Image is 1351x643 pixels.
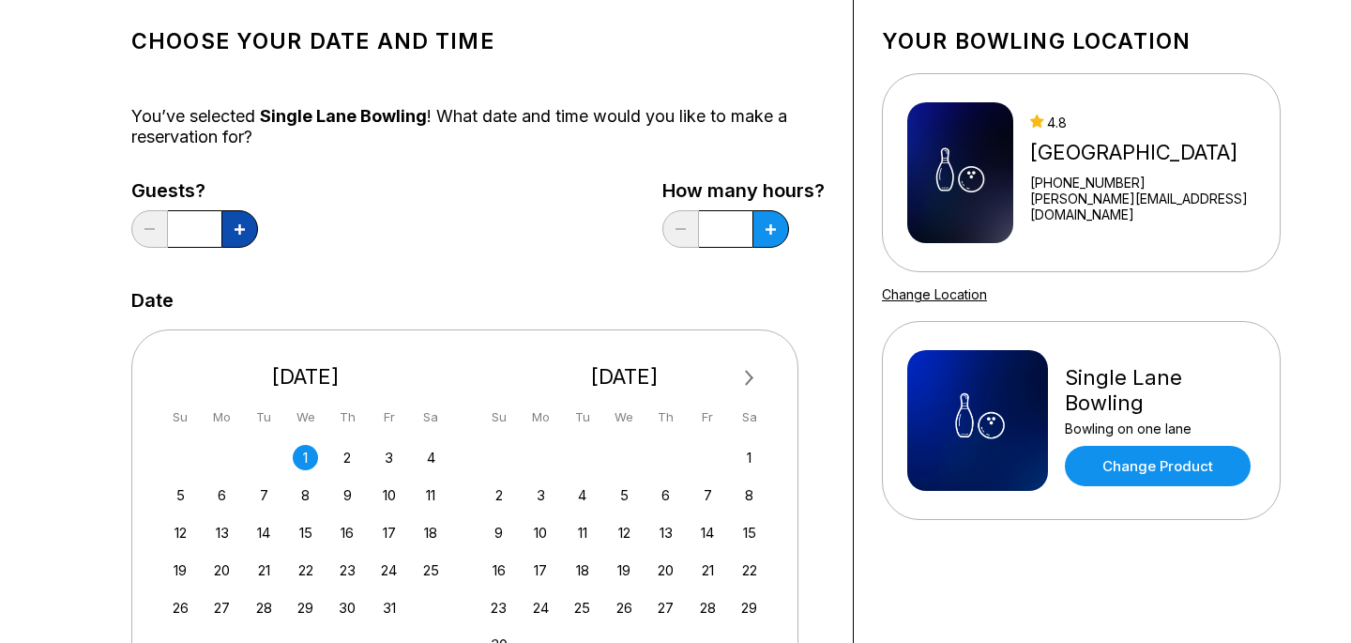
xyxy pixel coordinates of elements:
a: Change Product [1065,446,1251,486]
div: Choose Monday, November 10th, 2025 [528,520,554,545]
div: Sa [418,405,444,430]
div: Choose Wednesday, October 8th, 2025 [293,482,318,508]
div: Fr [695,405,721,430]
div: Choose Sunday, November 23rd, 2025 [486,595,511,620]
div: Choose Saturday, November 8th, 2025 [736,482,762,508]
div: Choose Monday, October 13th, 2025 [209,520,235,545]
label: How many hours? [662,180,825,201]
div: Su [486,405,511,430]
div: Single Lane Bowling [1065,365,1255,416]
div: Choose Tuesday, November 18th, 2025 [569,558,595,583]
div: Choose Friday, November 21st, 2025 [695,558,721,583]
div: Choose Monday, October 27th, 2025 [209,595,235,620]
button: Next Month [735,363,765,393]
div: Choose Friday, October 17th, 2025 [376,520,402,545]
label: Guests? [131,180,258,201]
div: month 2025-10 [165,443,447,620]
div: Choose Friday, October 31st, 2025 [376,595,402,620]
div: Choose Friday, October 24th, 2025 [376,558,402,583]
div: Choose Wednesday, October 22nd, 2025 [293,558,318,583]
div: Choose Thursday, October 30th, 2025 [335,595,360,620]
h1: Choose your Date and time [131,28,825,54]
div: Choose Monday, October 20th, 2025 [209,558,235,583]
div: [GEOGRAPHIC_DATA] [1030,140,1272,165]
div: Choose Tuesday, November 25th, 2025 [569,595,595,620]
div: Fr [376,405,402,430]
div: Choose Saturday, November 22nd, 2025 [736,558,762,583]
div: Choose Thursday, November 13th, 2025 [653,520,678,545]
span: Single Lane Bowling [260,106,427,126]
div: Choose Monday, November 24th, 2025 [528,595,554,620]
div: Choose Saturday, November 15th, 2025 [736,520,762,545]
div: Mo [209,405,235,430]
div: Choose Friday, November 7th, 2025 [695,482,721,508]
div: Choose Saturday, October 4th, 2025 [418,445,444,470]
div: Choose Wednesday, November 5th, 2025 [612,482,637,508]
div: Choose Saturday, November 1st, 2025 [736,445,762,470]
div: Choose Thursday, November 20th, 2025 [653,558,678,583]
div: Choose Wednesday, October 1st, 2025 [293,445,318,470]
label: Date [131,290,174,311]
div: Choose Friday, November 14th, 2025 [695,520,721,545]
div: Choose Wednesday, October 15th, 2025 [293,520,318,545]
div: You’ve selected ! What date and time would you like to make a reservation for? [131,106,825,147]
div: Choose Tuesday, October 7th, 2025 [251,482,277,508]
img: Single Lane Bowling [907,350,1048,491]
div: [DATE] [160,364,451,390]
div: Th [653,405,678,430]
div: Choose Thursday, October 23rd, 2025 [335,558,360,583]
div: Choose Thursday, November 6th, 2025 [653,482,678,508]
h1: Your bowling location [882,28,1281,54]
div: Choose Sunday, October 19th, 2025 [168,558,193,583]
div: Choose Wednesday, November 12th, 2025 [612,520,637,545]
div: Choose Monday, November 17th, 2025 [528,558,554,583]
div: Choose Saturday, October 11th, 2025 [418,482,444,508]
div: Bowling on one lane [1065,421,1255,436]
div: Choose Monday, October 6th, 2025 [209,482,235,508]
div: Choose Sunday, November 2nd, 2025 [486,482,511,508]
div: Tu [569,405,595,430]
a: [PERSON_NAME][EMAIL_ADDRESS][DOMAIN_NAME] [1030,191,1272,222]
div: We [293,405,318,430]
div: We [612,405,637,430]
div: Su [168,405,193,430]
div: Mo [528,405,554,430]
div: Choose Sunday, October 26th, 2025 [168,595,193,620]
div: Choose Saturday, October 25th, 2025 [418,558,444,583]
img: BowlNow Test Center [907,102,1013,243]
div: Choose Saturday, November 29th, 2025 [736,595,762,620]
div: Choose Tuesday, October 21st, 2025 [251,558,277,583]
div: Choose Sunday, November 9th, 2025 [486,520,511,545]
div: Choose Saturday, October 18th, 2025 [418,520,444,545]
div: Choose Thursday, October 9th, 2025 [335,482,360,508]
div: Choose Sunday, November 16th, 2025 [486,558,511,583]
div: [DATE] [479,364,770,390]
div: Choose Friday, November 28th, 2025 [695,595,721,620]
div: Choose Wednesday, November 26th, 2025 [612,595,637,620]
div: Sa [736,405,762,430]
div: Choose Tuesday, November 11th, 2025 [569,520,595,545]
div: Choose Thursday, November 27th, 2025 [653,595,678,620]
a: Change Location [882,286,987,302]
div: Tu [251,405,277,430]
div: Choose Wednesday, October 29th, 2025 [293,595,318,620]
div: Choose Friday, October 10th, 2025 [376,482,402,508]
div: Choose Wednesday, November 19th, 2025 [612,558,637,583]
div: Choose Monday, November 3rd, 2025 [528,482,554,508]
div: Choose Tuesday, October 14th, 2025 [251,520,277,545]
div: Th [335,405,360,430]
div: Choose Sunday, October 5th, 2025 [168,482,193,508]
div: Choose Friday, October 3rd, 2025 [376,445,402,470]
div: Choose Tuesday, November 4th, 2025 [569,482,595,508]
div: 4.8 [1030,115,1272,130]
div: Choose Tuesday, October 28th, 2025 [251,595,277,620]
div: Choose Thursday, October 16th, 2025 [335,520,360,545]
div: Choose Thursday, October 2nd, 2025 [335,445,360,470]
div: Choose Sunday, October 12th, 2025 [168,520,193,545]
div: [PHONE_NUMBER] [1030,175,1272,191]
